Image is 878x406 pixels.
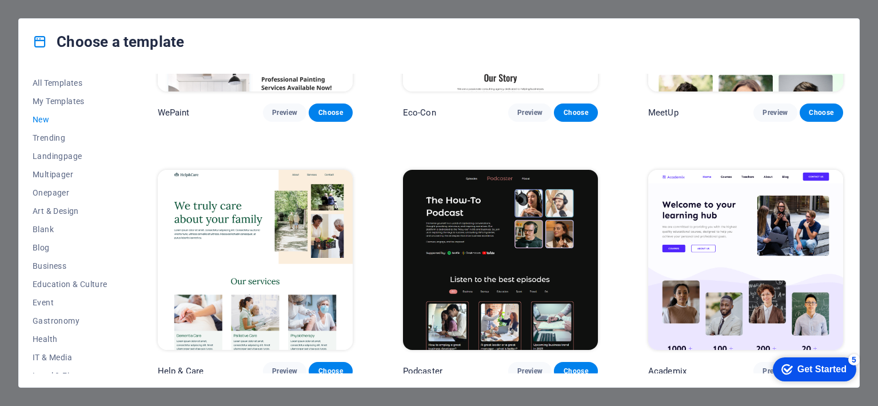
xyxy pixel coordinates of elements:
span: Preview [272,367,297,376]
button: Preview [508,362,552,380]
span: Preview [517,367,542,376]
button: Preview [263,104,306,122]
button: Preview [508,104,552,122]
img: Help & Care [158,170,353,349]
span: Choose [809,108,834,117]
span: Business [33,261,107,270]
span: IT & Media [33,353,107,362]
button: New [33,110,107,129]
span: Legal & Finance [33,371,107,380]
button: Legal & Finance [33,367,107,385]
span: Blog [33,243,107,252]
p: Eco-Con [403,107,436,118]
span: All Templates [33,78,107,87]
button: Event [33,293,107,312]
span: Preview [763,108,788,117]
span: Landingpage [33,152,107,161]
img: Academix [648,170,843,349]
button: Art & Design [33,202,107,220]
img: Podcaster [403,170,598,349]
button: Blog [33,238,107,257]
button: Landingpage [33,147,107,165]
span: Choose [318,108,343,117]
span: Health [33,335,107,344]
button: Choose [800,104,843,122]
span: Choose [318,367,343,376]
span: Event [33,298,107,307]
button: Choose [554,362,597,380]
span: Choose [563,367,588,376]
div: 5 [85,2,96,14]
button: All Templates [33,74,107,92]
span: Choose [563,108,588,117]
button: Blank [33,220,107,238]
span: Onepager [33,188,107,197]
span: Preview [272,108,297,117]
span: Multipager [33,170,107,179]
div: Get Started 5 items remaining, 0% complete [9,6,93,30]
span: New [33,115,107,124]
button: Choose [554,104,597,122]
p: WePaint [158,107,190,118]
button: Preview [263,362,306,380]
span: Education & Culture [33,280,107,289]
button: Education & Culture [33,275,107,293]
button: Business [33,257,107,275]
button: My Templates [33,92,107,110]
button: Health [33,330,107,348]
p: Podcaster [403,365,442,377]
p: Academix [648,365,687,377]
span: Preview [763,367,788,376]
span: Preview [517,108,542,117]
h4: Choose a template [33,33,184,51]
span: Art & Design [33,206,107,216]
button: IT & Media [33,348,107,367]
span: My Templates [33,97,107,106]
button: Choose [309,362,352,380]
p: Help & Care [158,365,204,377]
button: Gastronomy [33,312,107,330]
span: Gastronomy [33,316,107,325]
button: Preview [753,104,797,122]
p: MeetUp [648,107,679,118]
button: Onepager [33,184,107,202]
span: Trending [33,133,107,142]
button: Multipager [33,165,107,184]
span: Blank [33,225,107,234]
button: Choose [309,104,352,122]
button: Trending [33,129,107,147]
button: Preview [753,362,797,380]
div: Get Started [34,13,83,23]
